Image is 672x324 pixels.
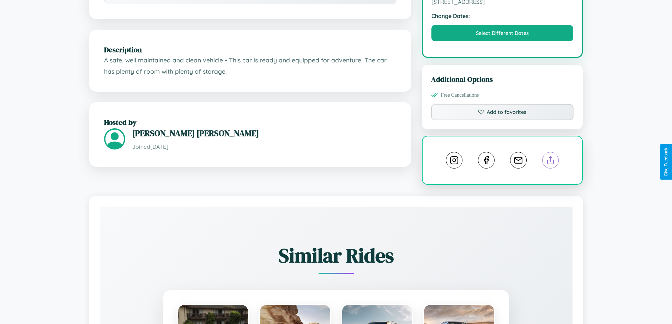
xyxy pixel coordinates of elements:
[132,142,396,152] p: Joined [DATE]
[431,104,574,120] button: Add to favorites
[431,12,574,19] strong: Change Dates:
[104,117,396,127] h2: Hosted by
[132,127,396,139] h3: [PERSON_NAME] [PERSON_NAME]
[431,25,574,41] button: Select Different Dates
[104,55,396,77] p: A safe, well maintained and clean vehicle - This car is ready and equipped for adventure. The car...
[125,242,548,269] h2: Similar Rides
[441,92,479,98] span: Free Cancellations
[664,148,668,176] div: Give Feedback
[104,44,396,55] h2: Description
[431,74,574,84] h3: Additional Options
